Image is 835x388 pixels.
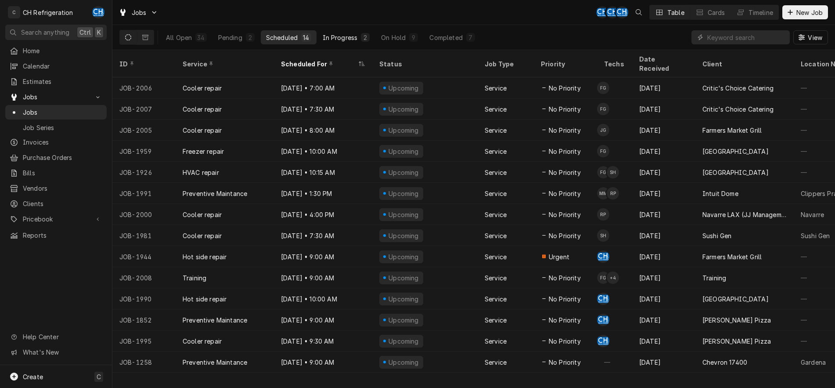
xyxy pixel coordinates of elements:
[183,294,227,304] div: Hot side repair
[549,337,581,346] span: No Priority
[597,293,609,305] div: CH
[23,332,101,341] span: Help Center
[632,77,695,98] div: [DATE]
[248,33,253,42] div: 2
[549,105,581,114] span: No Priority
[597,352,632,373] div: —
[5,90,107,104] a: Go to Jobs
[5,25,107,40] button: Search anythingCtrlK
[183,358,247,367] div: Preventive Maintance
[485,337,507,346] div: Service
[115,5,162,20] a: Go to Jobs
[597,124,609,136] div: JG
[607,272,619,284] div: + 4
[23,92,89,102] span: Jobs
[411,33,416,42] div: 9
[183,189,247,198] div: Preventive Maintance
[485,168,507,177] div: Service
[274,77,372,98] div: [DATE] • 7:00 AM
[23,373,43,381] span: Create
[5,74,107,89] a: Estimates
[388,252,420,261] div: Upcoming
[112,162,176,183] div: JOB-1926
[606,6,619,18] div: CH
[112,141,176,162] div: JOB-1959
[79,28,91,37] span: Ctrl
[632,309,695,330] div: [DATE]
[632,288,695,309] div: [DATE]
[468,33,473,42] div: 7
[183,252,227,261] div: Hot side repair
[667,8,684,17] div: Table
[112,98,176,120] div: JOB-2007
[549,168,581,177] span: No Priority
[606,6,619,18] div: Chris Hiraga's Avatar
[639,54,687,73] div: Date Received
[702,168,769,177] div: [GEOGRAPHIC_DATA]
[632,141,695,162] div: [DATE]
[5,196,107,211] a: Clients
[23,231,102,240] span: Reports
[112,120,176,141] div: JOB-2005
[549,294,581,304] span: No Priority
[23,123,102,132] span: Job Series
[597,103,609,115] div: Fred Gonzalez's Avatar
[21,28,69,37] span: Search anything
[597,124,609,136] div: Josh Galindo's Avatar
[597,208,609,221] div: Ruben Perez's Avatar
[632,162,695,183] div: [DATE]
[616,6,628,18] div: Chris Hiraga's Avatar
[23,108,102,117] span: Jobs
[23,46,102,55] span: Home
[485,83,507,93] div: Service
[23,153,102,162] span: Purchase Orders
[597,82,609,94] div: Fred Gonzalez's Avatar
[597,187,609,199] div: Moises Melena's Avatar
[5,181,107,196] a: Vendors
[702,105,774,114] div: Critic's Choice Catering
[112,246,176,267] div: JOB-1944
[607,187,619,199] div: RP
[23,348,101,357] span: What's New
[274,267,372,288] div: [DATE] • 9:00 AM
[632,225,695,246] div: [DATE]
[597,335,609,347] div: CH
[702,252,762,261] div: Farmers Market Grill
[708,8,725,17] div: Cards
[5,212,107,226] a: Go to Pricebook
[23,214,89,224] span: Pricebook
[702,83,774,93] div: Critic's Choice Catering
[485,273,507,283] div: Service
[5,105,107,120] a: Jobs
[707,30,785,44] input: Keyword search
[485,315,507,325] div: Service
[388,273,420,283] div: Upcoming
[97,372,101,381] span: C
[607,166,619,178] div: SH
[597,229,609,242] div: Steven Hiraga's Avatar
[388,126,420,135] div: Upcoming
[363,33,368,42] div: 2
[23,168,102,178] span: Bills
[5,135,107,149] a: Invoices
[597,314,609,326] div: Chris Hiraga's Avatar
[632,5,646,19] button: Open search
[702,126,762,135] div: Farmers Market Grill
[183,147,224,156] div: Freezer repair
[388,105,420,114] div: Upcoming
[92,6,104,18] div: CH
[702,147,769,156] div: [GEOGRAPHIC_DATA]
[597,166,609,178] div: FG
[5,150,107,165] a: Purchase Orders
[801,231,830,240] div: Sushi Gen
[597,250,609,263] div: CH
[23,8,73,17] div: CH Refrigeration
[597,145,609,157] div: FG
[485,147,507,156] div: Service
[597,82,609,94] div: FG
[597,272,609,284] div: Fred Gonzalez's Avatar
[597,272,609,284] div: FG
[388,189,420,198] div: Upcoming
[541,59,588,69] div: Priority
[274,246,372,267] div: [DATE] • 9:00 AM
